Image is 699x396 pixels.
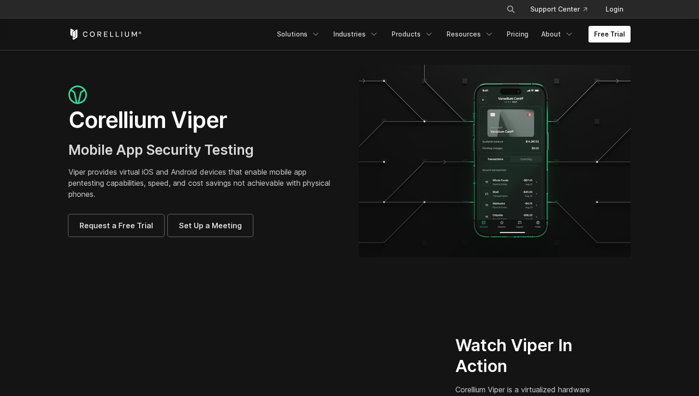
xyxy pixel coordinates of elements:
[328,26,384,43] a: Industries
[503,1,519,18] button: Search
[68,141,254,158] span: Mobile App Security Testing
[68,29,142,40] a: Corellium Home
[589,26,631,43] a: Free Trial
[441,26,499,43] a: Resources
[495,1,631,18] div: Navigation Menu
[68,85,87,104] img: viper_icon_large
[598,1,631,18] a: Login
[455,335,595,377] h2: Watch Viper In Action
[68,214,164,237] a: Request a Free Trial
[386,26,439,43] a: Products
[523,1,595,18] a: Support Center
[536,26,579,43] a: About
[68,106,340,134] h1: Corellium Viper
[168,214,253,237] a: Set Up a Meeting
[80,220,153,231] span: Request a Free Trial
[68,166,340,200] p: Viper provides virtual iOS and Android devices that enable mobile app pentesting capabilities, sp...
[359,65,631,257] img: viper_hero
[501,26,534,43] a: Pricing
[271,26,631,43] div: Navigation Menu
[179,220,242,231] span: Set Up a Meeting
[271,26,326,43] a: Solutions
